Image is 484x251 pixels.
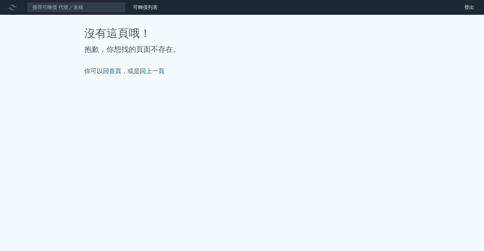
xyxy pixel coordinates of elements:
input: 搜尋可轉債 代號／名稱 [27,2,126,13]
a: 回首頁 [103,67,121,75]
a: 回上一頁 [140,67,164,75]
p: 你可以 ，或是 [84,67,400,75]
h2: 抱歉，你想找的頁面不存在。 [84,44,400,54]
a: 登出 [459,2,479,12]
a: 可轉債列表 [133,4,158,10]
h1: 沒有這頁哦！ [84,27,400,39]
